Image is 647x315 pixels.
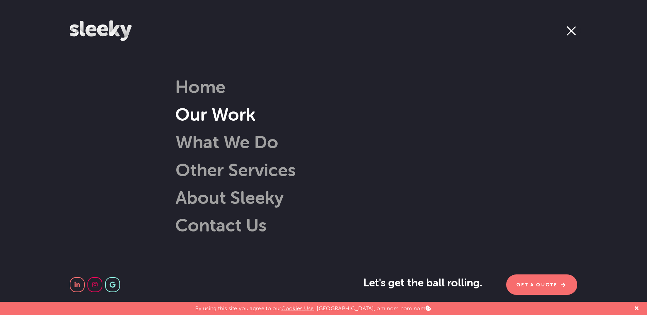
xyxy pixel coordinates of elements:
[155,159,296,181] a: Other Services
[175,214,266,236] a: Contact Us
[281,305,314,312] a: Cookies Use
[155,186,284,208] a: About Sleeky
[195,302,431,312] p: By using this site you agree to our . [GEOGRAPHIC_DATA], om nom nom nom
[506,274,577,295] a: Get A Quote
[70,20,132,41] img: Sleeky Web Design Newcastle
[363,276,482,289] span: Let's get the ball rolling
[175,76,226,97] a: Home
[480,276,482,289] span: .
[175,103,255,125] a: Our Work
[155,131,278,153] a: What We Do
